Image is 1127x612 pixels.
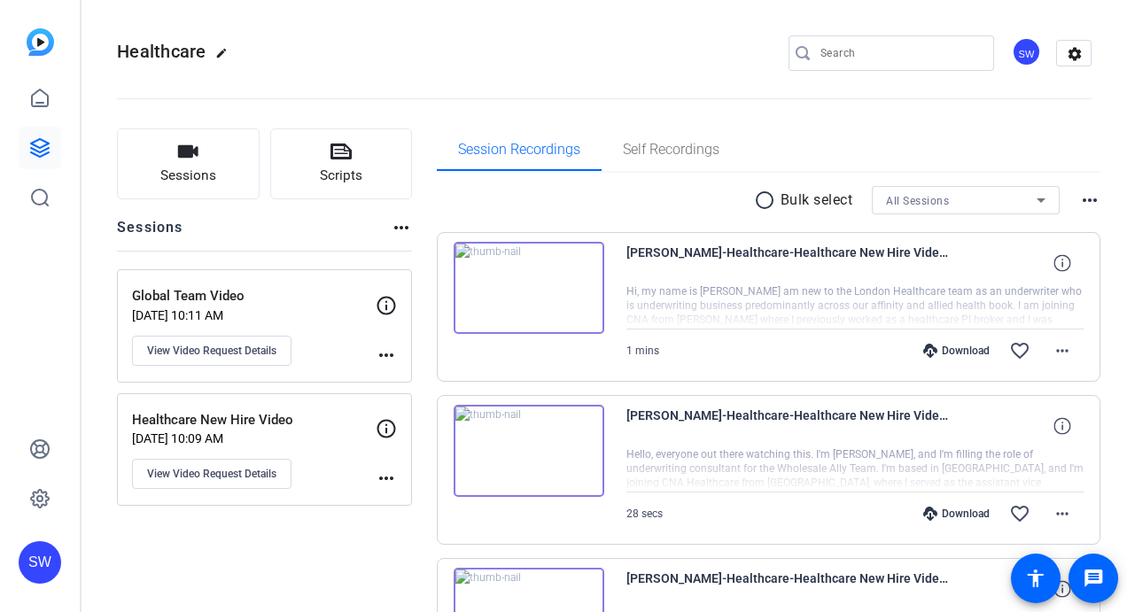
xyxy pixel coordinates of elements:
img: thumb-nail [454,242,604,334]
span: 1 mins [626,345,659,357]
mat-icon: favorite_border [1009,503,1030,524]
input: Search [820,43,980,64]
mat-icon: more_horiz [376,345,397,366]
button: View Video Request Details [132,459,291,489]
h2: Sessions [117,217,183,251]
button: Sessions [117,128,260,199]
button: Scripts [270,128,413,199]
mat-icon: more_horiz [391,217,412,238]
mat-icon: more_horiz [376,468,397,489]
div: SW [1012,37,1041,66]
mat-icon: more_horiz [1052,503,1073,524]
mat-icon: more_horiz [1079,190,1100,211]
span: Scripts [320,166,362,186]
span: 28 secs [626,507,663,520]
span: [PERSON_NAME]-Healthcare-Healthcare New Hire Video-1747263098453-webcam [626,568,954,610]
mat-icon: edit [215,47,237,68]
span: Self Recordings [623,143,719,157]
div: SW [19,541,61,584]
span: View Video Request Details [147,467,276,481]
span: View Video Request Details [147,344,276,358]
div: Download [914,344,999,358]
ngx-avatar: Steve Winiecki [1012,37,1043,68]
span: Sessions [160,166,216,186]
img: blue-gradient.svg [27,28,54,56]
span: All Sessions [886,195,949,207]
mat-icon: favorite_border [1009,340,1030,361]
button: View Video Request Details [132,336,291,366]
span: Healthcare [117,41,206,62]
span: [PERSON_NAME]-Healthcare-Healthcare New Hire Video-1747579688405-webcam [626,405,954,447]
p: Global Team Video [132,286,376,306]
mat-icon: radio_button_unchecked [754,190,781,211]
p: [DATE] 10:09 AM [132,431,376,445]
mat-icon: more_horiz [1052,340,1073,361]
p: Healthcare New Hire Video [132,410,376,430]
div: Download [914,507,999,521]
span: [PERSON_NAME]-Healthcare-Healthcare New Hire Video-1757576738778-webcam [626,242,954,284]
p: Bulk select [781,190,853,211]
mat-icon: message [1083,568,1104,589]
span: Session Recordings [458,143,580,157]
mat-icon: settings [1057,41,1092,67]
img: thumb-nail [454,405,604,497]
p: [DATE] 10:11 AM [132,308,376,322]
mat-icon: accessibility [1025,568,1046,589]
